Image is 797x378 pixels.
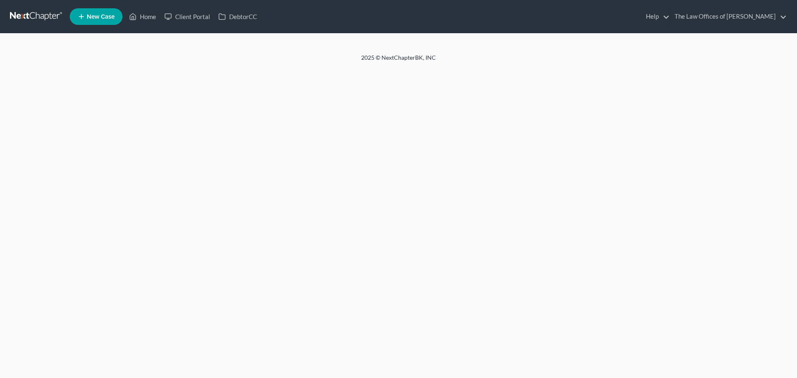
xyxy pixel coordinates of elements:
[162,54,635,68] div: 2025 © NextChapterBK, INC
[125,9,160,24] a: Home
[214,9,261,24] a: DebtorCC
[642,9,670,24] a: Help
[670,9,787,24] a: The Law Offices of [PERSON_NAME]
[70,8,122,25] new-legal-case-button: New Case
[160,9,214,24] a: Client Portal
